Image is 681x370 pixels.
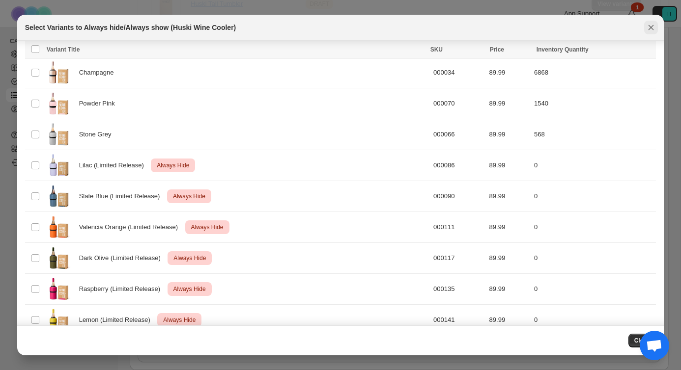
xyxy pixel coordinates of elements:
img: Wine_Cooler_-_Raspberry_1.jpg [47,277,71,301]
td: 000141 [430,305,486,336]
td: 89.99 [486,88,531,119]
td: 0 [531,305,656,336]
span: Always Hide [189,221,226,233]
td: 0 [531,181,656,212]
img: huski_products_wine-cooler_champagne_black.jpg [47,60,71,85]
div: Open chat [640,331,669,360]
span: Lemon (Limited Release) [79,315,156,325]
img: Wine_Cooler_-_Lemon_1.jpg [47,308,71,332]
td: 89.99 [486,212,531,243]
td: 000086 [430,150,486,181]
td: 0 [531,212,656,243]
span: Stone Grey [79,130,117,139]
td: 6868 [531,57,656,88]
span: Close [634,337,651,344]
span: Variant Title [47,46,80,53]
span: Valencia Orange (Limited Release) [79,222,183,232]
td: 1540 [531,88,656,119]
span: Powder Pink [79,99,120,108]
td: 89.99 [486,150,531,181]
td: 000066 [430,119,486,150]
td: 000135 [430,274,486,305]
img: winecooler1_pink.jpg [47,91,71,116]
span: Dark Olive (Limited Release) [79,253,166,263]
button: Close [644,21,658,34]
td: 000117 [430,243,486,274]
span: Price [490,46,504,53]
td: 000034 [430,57,486,88]
span: Always Hide [171,252,208,264]
span: Inventory Quantity [537,46,589,53]
td: 89.99 [486,181,531,212]
span: Raspberry (Limited Release) [79,284,166,294]
img: winecooler1_grey_1.jpg [47,122,71,147]
td: 0 [531,150,656,181]
h2: Select Variants to Always hide/Always show (Huski Wine Cooler) [25,23,236,32]
span: Always Hide [171,283,208,295]
td: 89.99 [486,274,531,305]
img: Lilac-WC.jpg [47,153,71,178]
span: Always Hide [161,314,198,326]
span: Champagne [79,68,119,78]
td: 000111 [430,212,486,243]
td: 89.99 [486,57,531,88]
span: Always Hide [155,159,191,171]
button: Close [628,334,656,347]
td: 0 [531,243,656,274]
td: 89.99 [486,305,531,336]
img: WC.png [47,184,71,209]
span: Slate Blue (Limited Release) [79,191,166,201]
td: 568 [531,119,656,150]
td: 89.99 [486,119,531,150]
span: Lilac (Limited Release) [79,160,149,170]
td: 000090 [430,181,486,212]
span: Always Hide [171,190,207,202]
span: SKU [430,46,443,53]
td: 89.99 [486,243,531,274]
td: 000070 [430,88,486,119]
img: Orange_WC.jpg [47,215,71,239]
td: 0 [531,274,656,305]
img: WC.jpg [47,246,71,270]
